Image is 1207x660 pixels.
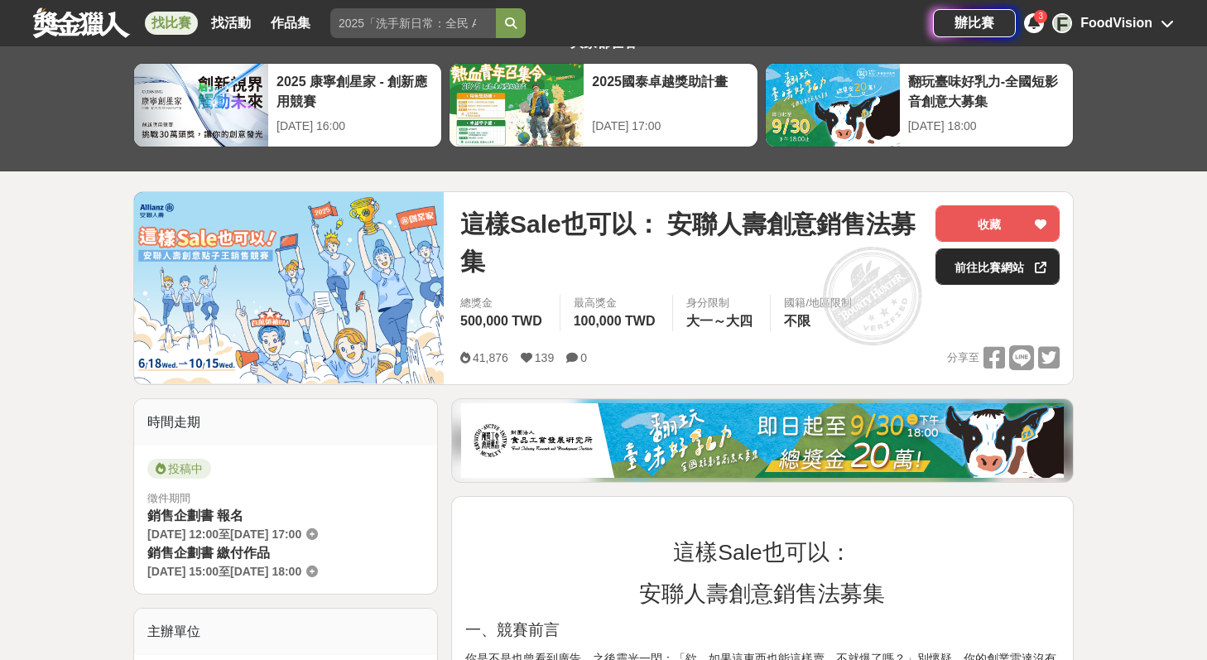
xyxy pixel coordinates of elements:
[230,528,301,541] span: [DATE] 17:00
[460,205,922,280] span: 這樣Sale也可以： 安聯人壽創意銷售法募集
[473,351,508,364] span: 41,876
[686,314,753,328] span: 大一～大四
[230,565,301,578] span: [DATE] 18:00
[574,314,656,328] span: 100,000 TWD
[449,63,757,147] a: 2025國泰卓越獎助計畫[DATE] 17:00
[204,12,257,35] a: 找活動
[1080,13,1152,33] div: FoodVision
[147,508,243,523] span: 銷售企劃書 報名
[592,118,748,135] div: [DATE] 17:00
[147,546,270,560] span: 銷售企劃書 繳付作品
[784,295,852,311] div: 國籍/地區限制
[219,565,230,578] span: 至
[935,205,1060,242] button: 收藏
[330,8,496,38] input: 2025「洗手新日常：全民 ALL IN」洗手歌全台徵選
[147,528,219,541] span: [DATE] 12:00
[277,72,433,109] div: 2025 康寧創星家 - 創新應用競賽
[686,295,757,311] div: 身分限制
[134,609,437,655] div: 主辦單位
[147,565,219,578] span: [DATE] 15:00
[147,459,211,479] span: 投稿中
[935,248,1060,285] a: 前往比賽網站
[461,403,1064,478] img: 1c81a89c-c1b3-4fd6-9c6e-7d29d79abef5.jpg
[947,345,979,370] span: 分享至
[639,581,885,606] span: 安聯人壽創意銷售法募集
[460,314,542,328] span: 500,000 TWD
[219,528,230,541] span: 至
[592,72,748,109] div: 2025國泰卓越獎助計畫
[908,72,1065,109] div: 翻玩臺味好乳力-全國短影音創意大募集
[134,192,444,383] img: Cover Image
[784,314,810,328] span: 不限
[465,621,560,638] span: 一、競賽前言
[133,63,442,147] a: 2025 康寧創星家 - 創新應用競賽[DATE] 16:00
[1052,13,1072,33] div: F
[264,12,317,35] a: 作品集
[1038,12,1043,21] span: 3
[765,63,1074,147] a: 翻玩臺味好乳力-全國短影音創意大募集[DATE] 18:00
[580,351,587,364] span: 0
[145,12,198,35] a: 找比賽
[460,295,546,311] span: 總獎金
[574,295,660,311] span: 最高獎金
[933,9,1016,37] a: 辦比賽
[908,118,1065,135] div: [DATE] 18:00
[277,118,433,135] div: [DATE] 16:00
[147,492,190,504] span: 徵件期間
[535,351,554,364] span: 139
[134,399,437,446] div: 時間走期
[673,540,851,565] span: 這樣Sale也可以：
